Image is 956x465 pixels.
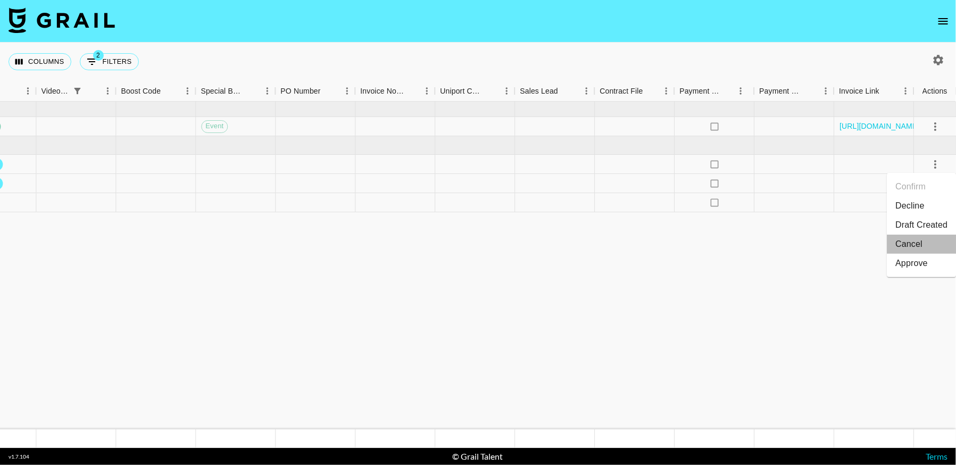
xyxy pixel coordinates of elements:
button: Sort [879,84,894,98]
button: select merge strategy [926,118,944,136]
button: Sort [245,84,260,98]
button: Sort [721,84,736,98]
button: Menu [659,83,675,99]
div: Special Booking Type [201,81,245,102]
button: Menu [180,83,196,99]
div: Payment Sent [675,81,754,102]
button: Sort [484,84,499,98]
div: Special Booking Type [196,81,276,102]
button: Sort [558,84,573,98]
div: Payment Sent Date [754,81,834,102]
button: Menu [733,83,749,99]
button: Sort [85,84,100,98]
span: 2 [93,50,104,61]
div: Video Link [41,81,70,102]
button: Menu [20,83,36,99]
button: Sort [803,84,818,98]
button: Show filters [70,84,85,98]
button: open drawer [933,11,954,32]
button: Menu [579,83,595,99]
button: Menu [260,83,276,99]
div: Sales Lead [520,81,559,102]
div: Approve [896,257,928,270]
div: Actions [922,81,947,102]
button: Select columns [9,53,71,70]
div: Payment Sent [680,81,721,102]
div: Boost Code [116,81,196,102]
a: Terms [926,451,947,461]
div: Invoice Link [834,81,914,102]
div: Invoice Notes [361,81,404,102]
div: PO Number [281,81,321,102]
div: Invoice Notes [355,81,435,102]
button: Sort [643,84,658,98]
button: Menu [499,83,515,99]
div: © Grail Talent [452,451,503,462]
button: Show filters [80,53,139,70]
div: 1 active filter [70,84,85,98]
a: [URL][DOMAIN_NAME] [839,121,920,131]
span: Event [202,121,227,131]
div: v 1.7.104 [9,453,29,460]
div: Invoice Link [839,81,880,102]
button: select merge strategy [926,155,944,173]
div: Contract File [595,81,675,102]
button: Sort [404,84,419,98]
button: Menu [419,83,435,99]
img: Grail Talent [9,7,115,33]
button: Sort [321,84,336,98]
button: Menu [339,83,355,99]
button: Menu [818,83,834,99]
div: Boost Code [121,81,161,102]
div: Sales Lead [515,81,595,102]
button: Sort [161,84,176,98]
button: Menu [100,83,116,99]
div: Contract File [600,81,643,102]
div: Uniport Contact Email [435,81,515,102]
button: Menu [898,83,914,99]
div: Video Link [36,81,116,102]
div: PO Number [276,81,355,102]
div: Uniport Contact Email [440,81,484,102]
div: Payment Sent Date [760,81,803,102]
